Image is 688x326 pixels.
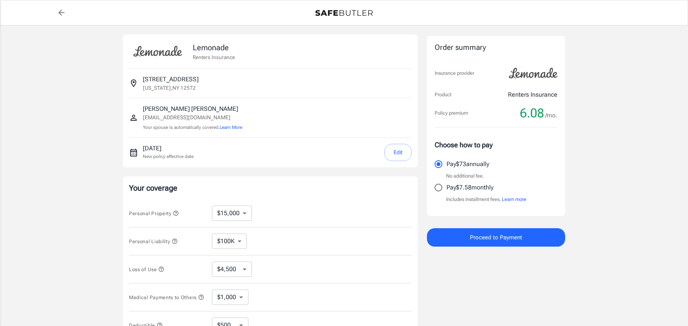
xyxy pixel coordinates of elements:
[129,239,178,244] span: Personal Liability
[520,105,544,121] span: 6.08
[447,160,489,169] p: Pay $73 annually
[129,209,179,218] button: Personal Property
[129,183,412,193] p: Your coverage
[143,153,193,160] p: New policy effective date
[129,295,204,300] span: Medical Payments to Others
[129,148,138,157] svg: New policy start date
[435,91,451,99] p: Product
[545,110,557,121] span: /mo.
[143,84,196,92] p: [US_STATE] , NY 12572
[435,69,474,77] p: Insurance provider
[129,293,204,302] button: Medical Payments to Others
[446,172,484,180] p: No additional fee.
[143,124,242,131] p: Your spouse is automatically covered.
[502,196,526,203] button: Learn more
[315,10,373,16] img: Back to quotes
[129,265,164,274] button: Loss of Use
[435,42,557,53] div: Order summary
[508,90,557,99] p: Renters Insurance
[470,232,522,242] span: Proceed to Payment
[129,267,164,272] span: Loss of Use
[435,140,557,150] p: Choose how to pay
[143,104,242,114] p: [PERSON_NAME] [PERSON_NAME]
[143,75,198,84] p: [STREET_ADDRESS]
[447,183,493,192] p: Pay $7.58 monthly
[193,42,235,53] p: Lemonade
[193,53,235,61] p: Renters Insurance
[446,196,526,203] p: Includes installment fees.
[54,5,69,20] a: back to quotes
[143,144,193,153] p: [DATE]
[129,79,138,88] svg: Insured address
[129,211,179,216] span: Personal Property
[129,113,138,122] svg: Insured person
[143,114,242,122] p: [EMAIL_ADDRESS][DOMAIN_NAME]
[504,63,562,84] img: Lemonade
[129,41,187,62] img: Lemonade
[427,228,565,247] button: Proceed to Payment
[220,124,242,131] button: Learn More
[435,109,468,117] p: Policy premium
[129,237,178,246] button: Personal Liability
[384,144,412,161] button: Edit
